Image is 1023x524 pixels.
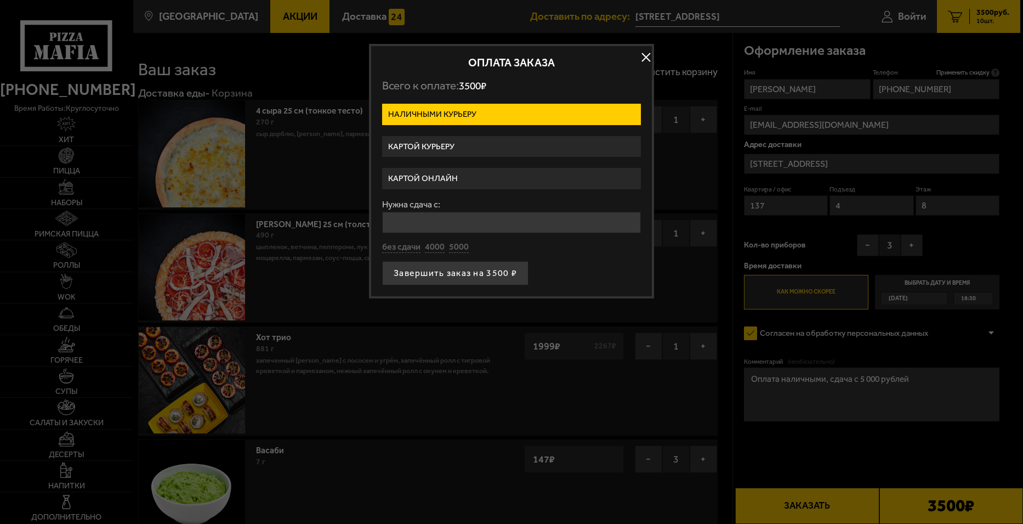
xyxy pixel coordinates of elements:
[382,241,420,253] button: без сдачи
[449,241,469,253] button: 5000
[382,261,528,285] button: Завершить заказ на 3500 ₽
[382,168,641,189] label: Картой онлайн
[382,136,641,157] label: Картой курьеру
[382,57,641,68] h2: Оплата заказа
[382,104,641,125] label: Наличными курьеру
[425,241,445,253] button: 4000
[382,200,641,209] label: Нужна сдача с:
[382,79,641,93] p: Всего к оплате:
[459,80,486,92] span: 3500 ₽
